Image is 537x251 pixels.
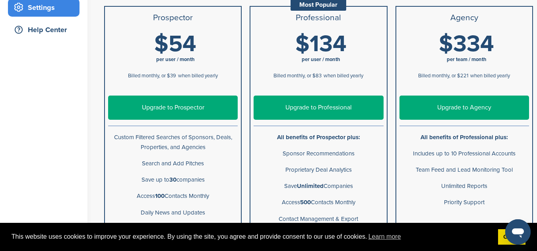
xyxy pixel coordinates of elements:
p: Team Feed and Lead Monitoring Tool [399,165,529,175]
b: Unlimited [297,182,324,190]
b: 30 [169,176,176,183]
p: Daily News and Updates [108,208,238,218]
span: $134 [295,30,347,58]
span: when billed yearly [178,73,218,79]
p: Custom Filtered Searches of Sponsors, Deals, Properties, and Agencies [108,132,238,152]
p: Access Contacts Monthly [254,197,383,207]
p: Save Companies [254,181,383,191]
span: This website uses cookies to improve your experience. By using the site, you agree and provide co... [12,231,492,243]
p: Search and Add Pitches [108,159,238,169]
span: $54 [154,30,196,58]
span: when billed yearly [324,73,363,79]
b: All benefits of Prospector plus: [277,134,360,141]
a: Help Center [8,21,79,39]
b: All benefits of Professional plus: [421,134,508,141]
span: per user / month [302,56,340,63]
p: Save up to companies [108,175,238,185]
p: Proprietary Deal Analytics [254,165,383,175]
a: dismiss cookie message [498,229,525,245]
p: Access Contacts Monthly [108,191,238,201]
b: 100 [155,192,165,199]
div: Settings [12,0,79,15]
span: $334 [439,30,494,58]
span: per user / month [156,56,195,63]
span: Billed monthly, or $83 [273,73,322,79]
h3: Agency [399,13,529,23]
h3: Professional [254,13,383,23]
p: Unlimited Reports [399,181,529,191]
span: per team / month [447,56,487,63]
p: Sponsor Recommendations [254,149,383,159]
p: Includes up to 10 Professional Accounts [399,149,529,159]
a: Upgrade to Professional [254,96,383,120]
div: Help Center [12,23,79,37]
p: Contact Management & Export [254,214,383,224]
a: learn more about cookies [367,231,402,243]
a: Upgrade to Agency [399,96,529,120]
iframe: Button to launch messaging window [505,219,531,245]
p: Priority Support [399,197,529,207]
span: when billed yearly [470,73,510,79]
b: 500 [300,199,311,206]
a: Upgrade to Prospector [108,96,238,120]
h3: Prospector [108,13,238,23]
span: Billed monthly, or $39 [128,73,176,79]
span: Billed monthly, or $221 [418,73,468,79]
